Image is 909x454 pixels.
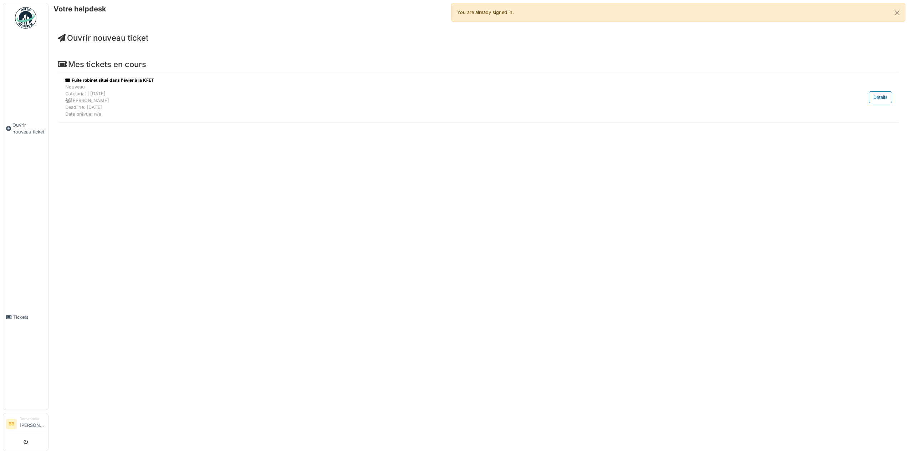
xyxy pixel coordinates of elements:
[869,91,892,103] div: Détails
[65,84,782,118] div: Nouveau Cafétariat | [DATE] [PERSON_NAME] Deadline: [DATE] Date prévue: n/a
[889,3,905,22] button: Close
[12,122,45,135] span: Ouvrir nouveau ticket
[58,33,148,42] a: Ouvrir nouveau ticket
[3,32,48,225] a: Ouvrir nouveau ticket
[20,416,45,432] li: [PERSON_NAME]
[6,419,17,429] li: BB
[13,314,45,321] span: Tickets
[451,3,906,22] div: You are already signed in.
[58,60,900,69] h4: Mes tickets en cours
[3,225,48,410] a: Tickets
[53,5,106,13] h6: Votre helpdesk
[6,416,45,433] a: BB Demandeur[PERSON_NAME]
[20,416,45,422] div: Demandeur
[15,7,36,29] img: Badge_color-CXgf-gQk.svg
[63,75,894,120] a: Fuite robinet situé dans l'évier à la KFET NouveauCafétariat | [DATE] [PERSON_NAME]Deadline: [DAT...
[65,77,782,84] div: Fuite robinet situé dans l'évier à la KFET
